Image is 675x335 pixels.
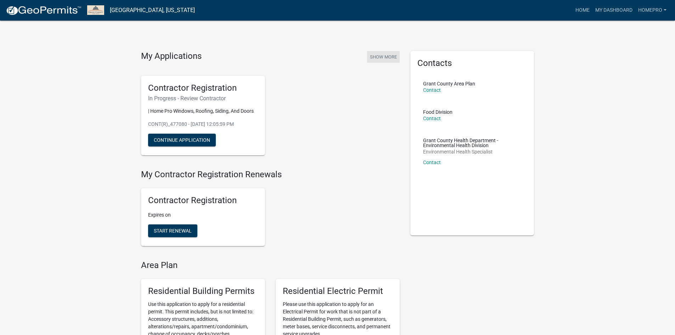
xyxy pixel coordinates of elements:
img: Grant County, Indiana [87,5,104,15]
h4: Area Plan [141,260,400,270]
wm-registration-list-section: My Contractor Registration Renewals [141,169,400,252]
a: My Dashboard [592,4,635,17]
a: Contact [423,160,441,165]
p: Food Division [423,110,452,115]
h5: Residential Electric Permit [283,286,393,296]
h5: Contractor Registration [148,83,258,93]
button: Continue Application [148,134,216,146]
a: Contact [423,116,441,121]
p: Environmental Health Specialist [423,149,522,154]
h4: My Applications [141,51,202,62]
h6: In Progress - Review Contractor [148,95,258,102]
a: HomePro [635,4,669,17]
h5: Residential Building Permits [148,286,258,296]
h5: Contractor Registration [148,195,258,206]
a: Home [573,4,592,17]
span: Start Renewal [154,228,192,234]
h5: Contacts [417,58,527,68]
button: Start Renewal [148,224,197,237]
p: Grant County Health Department - Environmental Health Division [423,138,522,148]
p: CONT(R)_477080 - [DATE] 12:05:59 PM [148,121,258,128]
a: [GEOGRAPHIC_DATA], [US_STATE] [110,4,195,16]
h4: My Contractor Registration Renewals [141,169,400,180]
p: | Home Pro Windows, Roofing, Siding, And Doors [148,107,258,115]
p: Grant County Area Plan [423,81,475,86]
button: Show More [367,51,400,63]
p: Expires on [148,211,258,219]
a: Contact [423,87,441,93]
